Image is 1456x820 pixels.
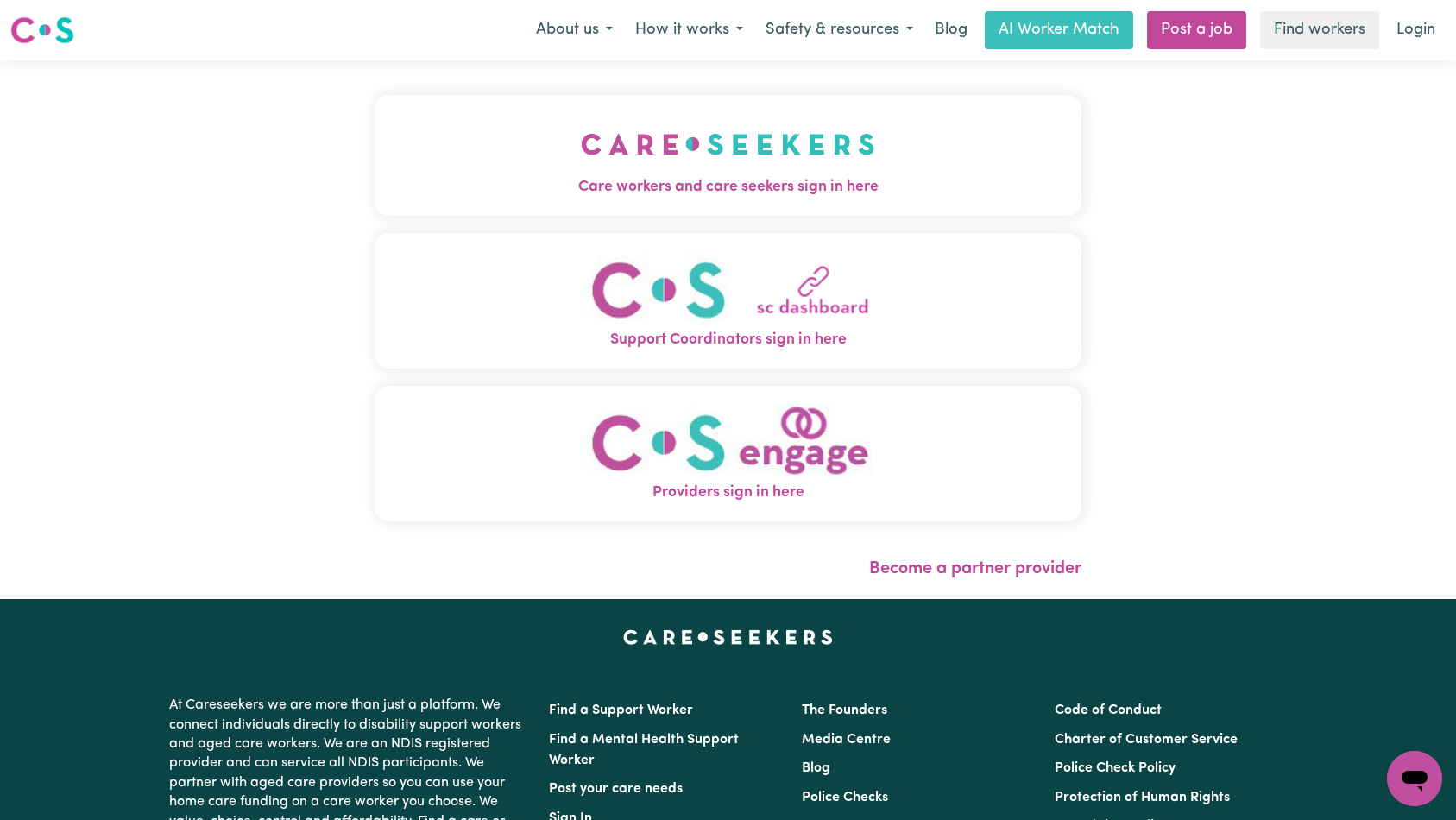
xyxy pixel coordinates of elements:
[549,733,739,767] a: Find a Mental Health Support Worker
[375,386,1082,521] button: Providers sign in here
[375,482,1082,504] span: Providers sign in here
[1055,703,1162,717] a: Code of Conduct
[924,11,978,49] a: Blog
[375,233,1082,369] button: Support Coordinators sign in here
[1260,11,1379,49] a: Find workers
[802,703,887,717] a: The Founders
[802,733,891,747] a: Media Centre
[10,15,74,46] img: Careseekers logo
[1387,751,1442,806] iframe: Button to launch messaging window
[375,95,1082,216] button: Care workers and care seekers sign in here
[549,782,683,796] a: Post your care needs
[1386,11,1446,49] a: Login
[1055,733,1238,747] a: Charter of Customer Service
[802,791,888,804] a: Police Checks
[1055,761,1176,775] a: Police Check Policy
[375,329,1082,351] span: Support Coordinators sign in here
[1055,791,1230,804] a: Protection of Human Rights
[802,761,830,775] a: Blog
[623,630,833,644] a: Careseekers home page
[985,11,1133,49] a: AI Worker Match
[10,10,74,50] a: Careseekers logo
[869,560,1081,577] a: Become a partner provider
[549,703,693,717] a: Find a Support Worker
[525,12,624,48] button: About us
[624,12,754,48] button: How it works
[1147,11,1246,49] a: Post a job
[375,176,1082,199] span: Care workers and care seekers sign in here
[754,12,924,48] button: Safety & resources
